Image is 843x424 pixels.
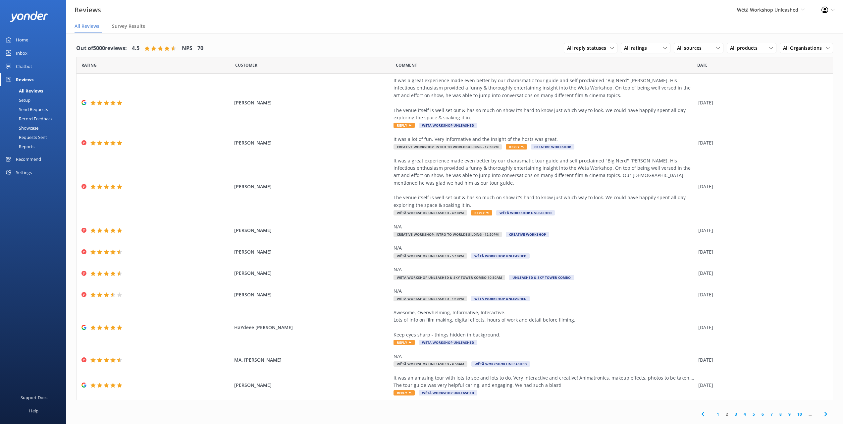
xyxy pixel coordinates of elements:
[394,157,695,209] div: It was a great experience made even better by our charasmatic tour guide and self proclaimed "Big...
[698,183,824,190] div: [DATE]
[471,210,492,215] span: Reply
[4,105,66,114] a: Send Requests
[16,33,28,46] div: Home
[4,133,47,142] div: Requests Sent
[394,232,502,237] span: Creative Workshop: Intro to Worldbuilding - 12:50pm
[506,144,527,150] span: Reply
[4,114,53,123] div: Record Feedback
[767,411,776,417] a: 7
[16,60,32,73] div: Chatbot
[394,275,505,280] span: Wētā Workshop Unleashed & Sky Tower COMBO 10:30am
[394,361,467,367] span: Wētā Workshop Unleashed - 9:50am
[740,411,749,417] a: 4
[4,86,66,95] a: All Reviews
[16,73,33,86] div: Reviews
[394,309,695,339] div: Awesome, Overwhelming, Informative, Interactive. Lots of info on film making, digital effects, ho...
[698,324,824,331] div: [DATE]
[749,411,758,417] a: 5
[394,253,467,259] span: Wētā Workshop Unleashed - 5:10pm
[394,223,695,230] div: N/A
[698,356,824,364] div: [DATE]
[81,62,97,68] span: Date
[567,44,610,52] span: All reply statuses
[4,114,66,123] a: Record Feedback
[197,44,203,53] h4: 70
[805,411,815,417] span: ...
[737,7,798,13] span: Wētā Workshop Unleashed
[182,44,192,53] h4: NPS
[419,123,477,128] span: Wētā Workshop Unleashed
[234,248,390,256] span: [PERSON_NAME]
[731,411,740,417] a: 3
[75,5,101,15] h3: Reviews
[698,382,824,389] div: [DATE]
[794,411,805,417] a: 10
[76,44,127,53] h4: Out of 5000 reviews:
[394,144,502,150] span: Creative Workshop: Intro to Worldbuilding - 12:50pm
[394,77,695,121] div: It was a great experience made even better by our charasmatic tour guide and self proclaimed "Big...
[394,296,467,301] span: Wētā Workshop Unleashed - 1:10pm
[394,210,467,215] span: Wētā Workshop Unleashed - 4:10pm
[234,139,390,147] span: [PERSON_NAME]
[698,291,824,298] div: [DATE]
[394,390,415,395] span: Reply
[16,152,41,166] div: Recommend
[697,62,708,68] span: Date
[758,411,767,417] a: 6
[698,227,824,234] div: [DATE]
[21,391,47,404] div: Support Docs
[16,46,27,60] div: Inbox
[531,144,574,150] span: Creative Workshop
[132,44,139,53] h4: 4.5
[234,183,390,190] span: [PERSON_NAME]
[234,291,390,298] span: [PERSON_NAME]
[698,248,824,256] div: [DATE]
[394,287,695,295] div: N/A
[394,123,415,128] span: Reply
[394,340,415,345] span: Reply
[234,227,390,234] span: [PERSON_NAME]
[4,133,66,142] a: Requests Sent
[394,136,695,143] div: It was a lot of fun. Very informative and the insight of the hosts was great.
[234,99,390,106] span: [PERSON_NAME]
[713,411,722,417] a: 1
[783,44,826,52] span: All Organisations
[698,99,824,106] div: [DATE]
[471,361,530,367] span: Wētā Workshop Unleashed
[234,324,390,331] span: HaYdeee [PERSON_NAME]
[785,411,794,417] a: 9
[10,11,48,22] img: yonder-white-logo.png
[234,270,390,277] span: [PERSON_NAME]
[4,123,38,133] div: Showcase
[4,95,66,105] a: Setup
[4,95,30,105] div: Setup
[235,62,257,68] span: Date
[394,353,695,360] div: N/A
[776,411,785,417] a: 8
[471,253,530,259] span: Wētā Workshop Unleashed
[4,105,48,114] div: Send Requests
[509,275,574,280] span: Unleashed & Sky Tower Combo
[419,340,477,345] span: Wētā Workshop Unleashed
[394,266,695,273] div: N/A
[234,356,390,364] span: MA. [PERSON_NAME]
[394,244,695,252] div: N/A
[698,270,824,277] div: [DATE]
[722,411,731,417] a: 2
[75,23,99,30] span: All Reviews
[112,23,145,30] span: Survey Results
[506,232,549,237] span: Creative Workshop
[624,44,651,52] span: All ratings
[471,296,530,301] span: Wētā Workshop Unleashed
[29,404,38,417] div: Help
[396,62,417,68] span: Question
[4,142,34,151] div: Reports
[4,86,43,95] div: All Reviews
[730,44,762,52] span: All products
[698,139,824,147] div: [DATE]
[419,390,477,395] span: Wētā Workshop Unleashed
[677,44,706,52] span: All sources
[496,210,555,215] span: Wētā Workshop Unleashed
[4,123,66,133] a: Showcase
[4,142,66,151] a: Reports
